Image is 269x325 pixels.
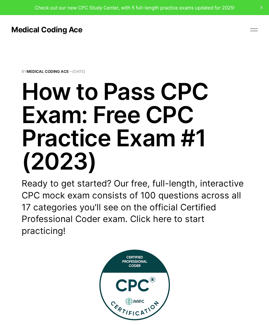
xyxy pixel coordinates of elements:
h1: How to Pass CPC Exam: Free CPC Practice Exam #1 (2023) [22,80,247,173]
button: close [256,3,266,13]
a: Medical Coding Ace [11,26,82,34]
span: Check out our new CPC Study Center, with 5 full-length practice exams updated for 2025! [35,5,235,11]
time: [DATE] [72,69,85,74]
a: Medical Coding Ace [27,69,69,74]
span: By — [22,70,247,73]
img: This Certified Professional Coder (CPC) Practice Exam contains 100 full-length test questions! [99,250,170,320]
iframe: portal-trigger [165,294,269,325]
p: Ready to get started? Our free, full-length, interactive CPC mock exam consists of 100 questions ... [22,178,247,237]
